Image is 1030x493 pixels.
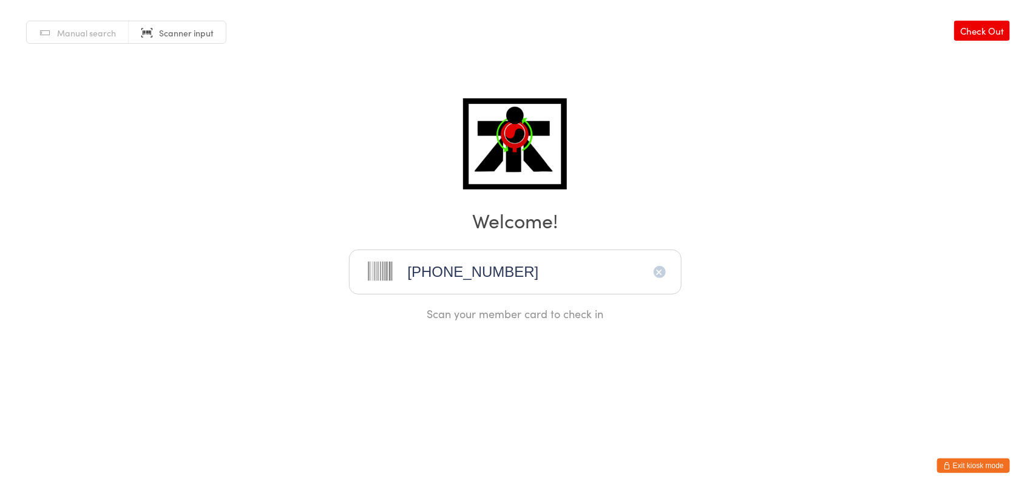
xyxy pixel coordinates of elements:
input: Scan barcode [349,250,682,294]
img: ATI Midvale / Midland [463,98,567,189]
span: Scanner input [159,27,214,39]
span: Manual search [57,27,116,39]
div: Scan your member card to check in [349,306,682,321]
a: Check Out [954,21,1010,41]
h2: Welcome! [12,206,1018,234]
button: Exit kiosk mode [937,458,1010,473]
